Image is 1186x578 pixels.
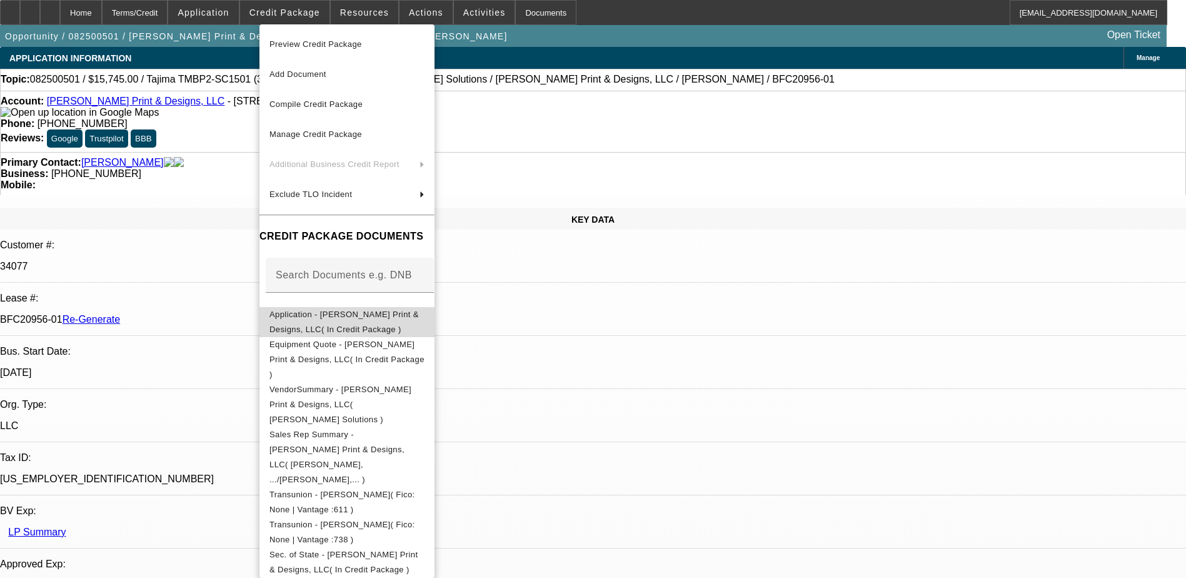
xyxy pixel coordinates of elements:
[259,427,435,487] button: Sales Rep Summary - Castro Print & Designs, LLC( Wesolowski, .../Wesolowski,... )
[269,385,411,424] span: VendorSummary - [PERSON_NAME] Print & Designs, LLC( [PERSON_NAME] Solutions )
[259,517,435,547] button: Transunion - Andazola, Ana( Fico: None | Vantage :738 )
[259,307,435,337] button: Application - Castro Print & Designs, LLC( In Credit Package )
[259,229,435,244] h4: CREDIT PACKAGE DOCUMENTS
[269,99,363,109] span: Compile Credit Package
[269,490,415,514] span: Transunion - [PERSON_NAME]( Fico: None | Vantage :611 )
[269,129,362,139] span: Manage Credit Package
[269,520,415,544] span: Transunion - [PERSON_NAME]( Fico: None | Vantage :738 )
[259,487,435,517] button: Transunion - Andazola, John( Fico: None | Vantage :611 )
[269,190,352,199] span: Exclude TLO Incident
[269,550,418,574] span: Sec. of State - [PERSON_NAME] Print & Designs, LLC( In Credit Package )
[276,270,412,280] mat-label: Search Documents e.g. DNB
[269,39,362,49] span: Preview Credit Package
[259,337,435,382] button: Equipment Quote - Castro Print & Designs, LLC( In Credit Package )
[269,310,419,334] span: Application - [PERSON_NAME] Print & Designs, LLC( In Credit Package )
[269,69,326,79] span: Add Document
[259,547,435,577] button: Sec. of State - Castro Print & Designs, LLC( In Credit Package )
[269,430,405,484] span: Sales Rep Summary - [PERSON_NAME] Print & Designs, LLC( [PERSON_NAME], .../[PERSON_NAME],... )
[269,340,425,379] span: Equipment Quote - [PERSON_NAME] Print & Designs, LLC( In Credit Package )
[259,382,435,427] button: VendorSummary - Castro Print & Designs, LLC( Hirsch Solutions )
